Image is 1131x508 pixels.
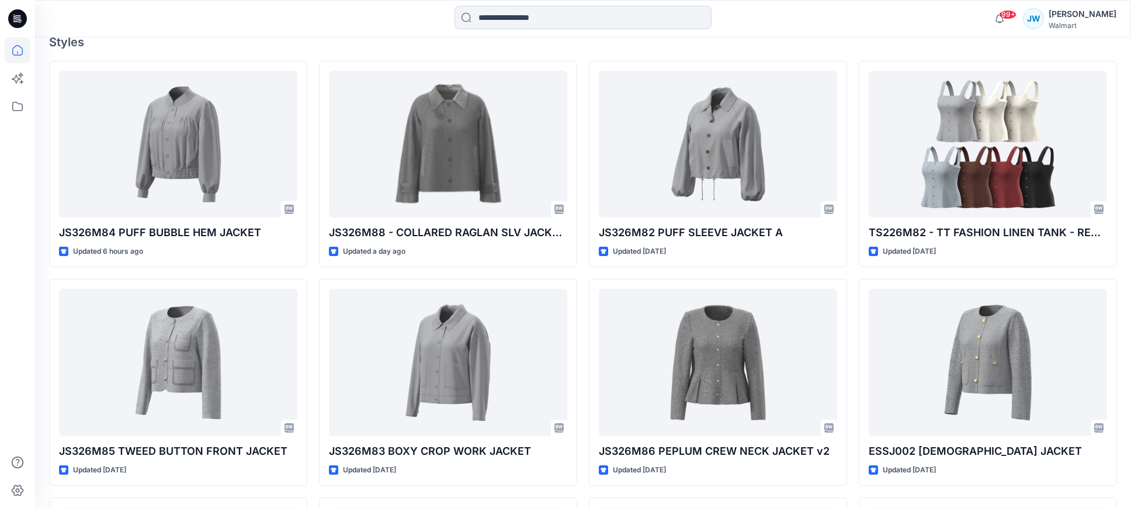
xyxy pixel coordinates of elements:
p: JS326M82 PUFF SLEEVE JACKET A [599,224,837,241]
p: ESSJ002 [DEMOGRAPHIC_DATA] JACKET [869,443,1107,459]
p: Updated [DATE] [883,246,936,258]
p: Updated [DATE] [73,464,126,476]
p: JS326M83 BOXY CROP WORK JACKET [329,443,567,459]
p: Updated [DATE] [613,246,666,258]
p: JS326M86 PEPLUM CREW NECK JACKET v2 [599,443,837,459]
h4: Styles [49,35,1117,49]
a: TS226M82 - TT FASHION LINEN TANK - REDESIGN - NO ELASTIC [869,71,1107,217]
p: JS326M88 - COLLARED RAGLAN SLV JACKET V3 [329,224,567,241]
p: Updated 6 hours ago [73,246,143,258]
span: 99+ [999,10,1016,19]
p: Updated [DATE] [883,464,936,476]
div: Walmart [1049,21,1116,30]
p: Updated [DATE] [343,464,396,476]
p: JS326M85 TWEED BUTTON FRONT JACKET [59,443,297,459]
a: JS326M86 PEPLUM CREW NECK JACKET v2 [599,289,837,436]
p: JS326M84 PUFF BUBBLE HEM JACKET [59,224,297,241]
a: JS326M84 PUFF BUBBLE HEM JACKET [59,71,297,217]
div: [PERSON_NAME] [1049,7,1116,21]
p: Updated a day ago [343,246,405,258]
a: ESSJ002 LADY JACKET [869,289,1107,436]
div: JW [1023,8,1044,29]
p: TS226M82 - TT FASHION LINEN TANK - REDESIGN - NO ELASTIC [869,224,1107,241]
a: JS326M83 BOXY CROP WORK JACKET [329,289,567,436]
a: JS326M82 PUFF SLEEVE JACKET A [599,71,837,217]
a: JS326M88 - COLLARED RAGLAN SLV JACKET V3 [329,71,567,217]
a: JS326M85 TWEED BUTTON FRONT JACKET [59,289,297,436]
p: Updated [DATE] [613,464,666,476]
